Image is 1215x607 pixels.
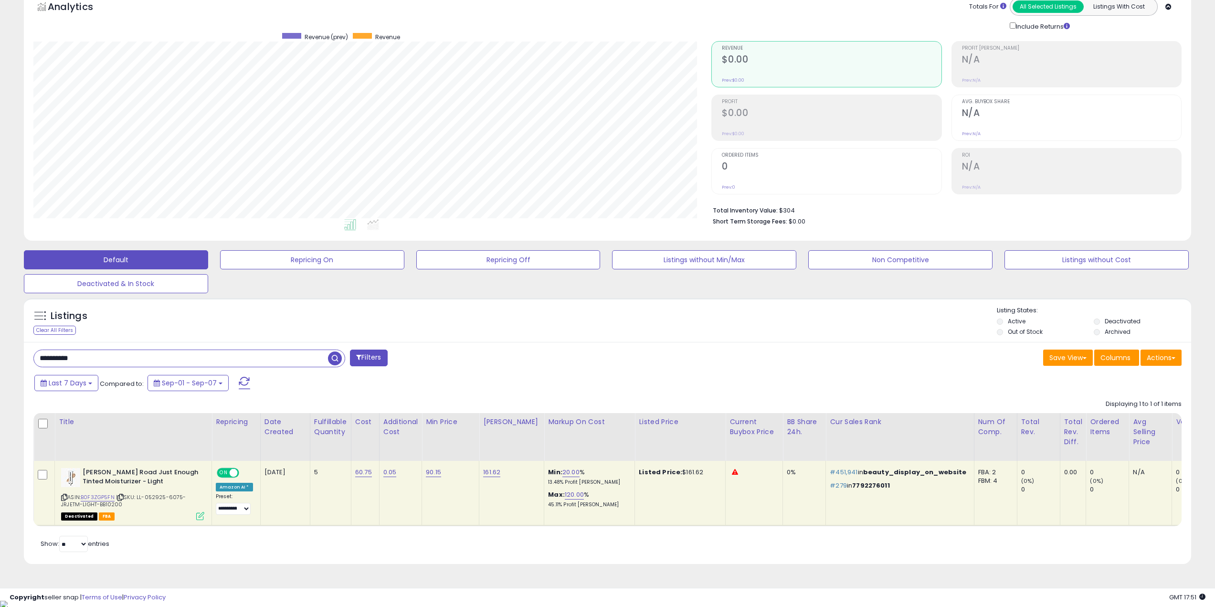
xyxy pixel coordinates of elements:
[82,593,122,602] a: Terms of Use
[34,375,98,391] button: Last 7 Days
[24,250,208,269] button: Default
[10,593,44,602] strong: Copyright
[162,378,217,388] span: Sep-01 - Sep-07
[1176,417,1211,427] div: Velocity
[305,33,348,41] span: Revenue (prev)
[978,417,1013,437] div: Num of Comp.
[787,468,818,477] div: 0%
[639,468,682,477] b: Listed Price:
[962,131,981,137] small: Prev: N/A
[1083,0,1154,13] button: Listings With Cost
[10,593,166,602] div: seller snap | |
[375,33,400,41] span: Revenue
[544,413,635,461] th: The percentage added to the cost of goods (COGS) that forms the calculator for Min & Max prices.
[1094,350,1139,366] button: Columns
[1004,250,1189,269] button: Listings without Cost
[789,217,805,226] span: $0.00
[61,468,204,519] div: ASIN:
[1003,21,1081,32] div: Include Returns
[1105,317,1141,325] label: Deactivated
[722,131,744,137] small: Prev: $0.00
[218,469,230,477] span: ON
[238,469,253,477] span: OFF
[264,468,303,477] div: [DATE]
[355,468,372,477] a: 60.75
[729,417,779,437] div: Current Buybox Price
[1013,0,1084,13] button: All Selected Listings
[416,250,601,269] button: Repricing Off
[722,107,941,120] h2: $0.00
[548,490,565,499] b: Max:
[51,309,87,323] h5: Listings
[830,468,966,477] p: in
[216,483,253,491] div: Amazon AI *
[1008,328,1043,336] label: Out of Stock
[426,468,441,477] a: 90.15
[59,417,208,427] div: Title
[426,417,475,427] div: Min Price
[565,490,584,500] a: 120.00
[1021,485,1060,494] div: 0
[722,161,941,174] h2: 0
[852,481,890,490] span: 7792276011
[962,46,1181,51] span: Profit [PERSON_NAME]
[562,468,580,477] a: 20.00
[100,379,144,388] span: Compared to:
[81,493,115,501] a: B0F3ZGP5FN
[148,375,229,391] button: Sep-01 - Sep-07
[61,493,186,508] span: | SKU: LL-052925-6075-JRJETM-LIGHT-BB10200
[1169,593,1205,602] span: 2025-09-16 17:51 GMT
[713,206,778,214] b: Total Inventory Value:
[639,417,721,427] div: Listed Price
[722,153,941,158] span: Ordered Items
[808,250,993,269] button: Non Competitive
[548,468,627,486] div: %
[713,204,1174,215] li: $304
[962,77,981,83] small: Prev: N/A
[548,417,631,427] div: Markup on Cost
[1176,477,1189,485] small: (0%)
[1133,468,1164,477] div: N/A
[548,490,627,508] div: %
[350,350,387,366] button: Filters
[314,417,347,437] div: Fulfillable Quantity
[1106,400,1182,409] div: Displaying 1 to 1 of 1 items
[1105,328,1130,336] label: Archived
[1064,468,1079,477] div: 0.00
[1090,477,1103,485] small: (0%)
[639,468,718,477] div: $161.62
[1064,417,1082,447] div: Total Rev. Diff.
[383,468,397,477] a: 0.05
[220,250,404,269] button: Repricing On
[124,593,166,602] a: Privacy Policy
[978,477,1010,485] div: FBM: 4
[83,468,199,488] b: [PERSON_NAME] Road Just Enough Tinted Moisturizer - Light
[216,493,253,515] div: Preset:
[722,46,941,51] span: Revenue
[383,417,418,437] div: Additional Cost
[1100,353,1130,362] span: Columns
[483,468,500,477] a: 161.62
[1090,468,1129,477] div: 0
[722,99,941,105] span: Profit
[1176,468,1215,477] div: 0
[1021,477,1035,485] small: (0%)
[483,417,540,427] div: [PERSON_NAME]
[1021,468,1060,477] div: 0
[962,153,1181,158] span: ROI
[24,274,208,293] button: Deactivated & In Stock
[722,184,735,190] small: Prev: 0
[1090,485,1129,494] div: 0
[61,512,97,521] span: All listings that are unavailable for purchase on Amazon for any reason other than out-of-stock
[713,217,787,225] b: Short Term Storage Fees:
[969,2,1006,11] div: Totals For
[355,417,375,427] div: Cost
[830,481,847,490] span: #279
[962,107,1181,120] h2: N/A
[962,161,1181,174] h2: N/A
[61,468,80,487] img: 41y+mg+ljBL._SL40_.jpg
[962,99,1181,105] span: Avg. Buybox Share
[997,306,1191,315] p: Listing States:
[962,54,1181,67] h2: N/A
[33,326,76,335] div: Clear All Filters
